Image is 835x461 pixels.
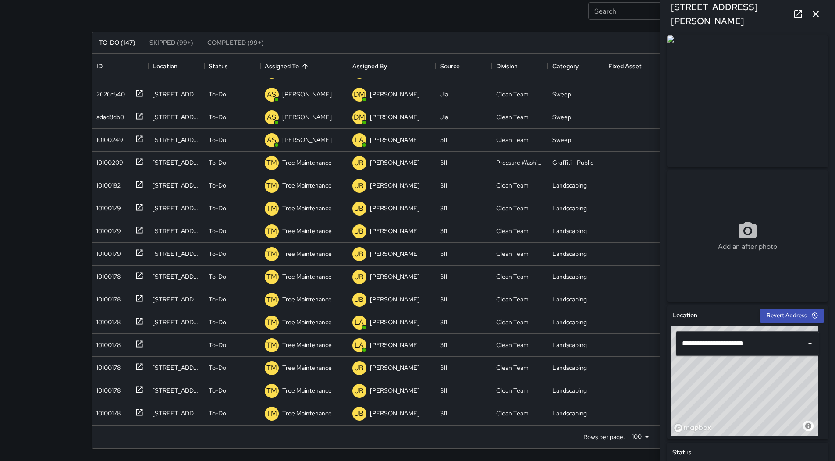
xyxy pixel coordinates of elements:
[370,295,419,304] p: [PERSON_NAME]
[552,227,587,235] div: Landscaping
[440,113,448,121] div: Jia
[440,227,447,235] div: 311
[370,181,419,190] p: [PERSON_NAME]
[267,135,276,145] p: AS
[209,135,226,144] p: To-Do
[370,113,419,121] p: [PERSON_NAME]
[93,269,121,281] div: 10100178
[266,363,277,373] p: TM
[153,90,200,99] div: 300 Gough Street
[209,386,226,395] p: To-Do
[496,340,529,349] div: Clean Team
[267,89,276,100] p: AS
[629,430,652,443] div: 100
[548,54,604,78] div: Category
[352,54,387,78] div: Assigned By
[153,386,200,395] div: 193 Franklin Street
[440,386,447,395] div: 311
[282,318,332,326] p: Tree Maintenance
[93,132,123,144] div: 10100249
[93,337,121,349] div: 10100178
[153,249,200,258] div: 90 McAllister Street
[282,409,332,418] p: Tree Maintenance
[552,272,587,281] div: Landscaping
[282,363,332,372] p: Tree Maintenance
[153,409,200,418] div: 155 Hickory Street
[266,294,277,305] p: TM
[266,249,277,259] p: TM
[496,113,529,121] div: Clean Team
[440,90,448,99] div: Jia
[552,54,579,78] div: Category
[496,272,529,281] div: Clean Team
[355,203,364,214] p: JB
[282,227,332,235] p: Tree Maintenance
[266,317,277,328] p: TM
[496,295,529,304] div: Clean Team
[200,32,271,53] button: Completed (99+)
[209,363,226,372] p: To-Do
[436,54,492,78] div: Source
[440,363,447,372] div: 311
[266,340,277,351] p: TM
[209,272,226,281] p: To-Do
[552,181,587,190] div: Landscaping
[93,314,121,326] div: 10100178
[93,177,121,190] div: 10100182
[209,318,226,326] p: To-Do
[496,204,529,213] div: Clean Team
[440,318,447,326] div: 311
[552,249,587,258] div: Landscaping
[440,54,460,78] div: Source
[355,386,364,396] p: JB
[440,204,447,213] div: 311
[370,272,419,281] p: [PERSON_NAME]
[370,158,419,167] p: [PERSON_NAME]
[153,295,200,304] div: 612 McAllister Street
[355,158,364,168] p: JB
[93,109,124,121] div: adad8db0
[496,409,529,418] div: Clean Team
[552,386,587,395] div: Landscaping
[93,200,121,213] div: 10100179
[93,405,121,418] div: 10100178
[267,112,276,123] p: AS
[92,54,148,78] div: ID
[265,54,299,78] div: Assigned To
[266,226,277,237] p: TM
[93,86,125,99] div: 2626c540
[153,54,178,78] div: Location
[209,249,226,258] p: To-Do
[355,294,364,305] p: JB
[492,54,548,78] div: Division
[440,409,447,418] div: 311
[209,158,226,167] p: To-Do
[440,249,447,258] div: 311
[93,291,121,304] div: 10100178
[354,112,365,123] p: DM
[355,363,364,373] p: JB
[266,181,277,191] p: TM
[440,340,447,349] div: 311
[153,181,200,190] div: 20 12th Street
[370,227,419,235] p: [PERSON_NAME]
[92,32,142,53] button: To-Do (147)
[299,60,311,72] button: Sort
[496,363,529,372] div: Clean Team
[355,181,364,191] p: JB
[370,90,419,99] p: [PERSON_NAME]
[370,340,419,349] p: [PERSON_NAME]
[93,223,121,235] div: 10100179
[282,204,332,213] p: Tree Maintenance
[266,386,277,396] p: TM
[153,272,200,281] div: 501 Van Ness Avenue
[355,340,364,351] p: LA
[209,181,226,190] p: To-Do
[440,135,447,144] div: 311
[209,340,226,349] p: To-Do
[282,135,332,144] p: [PERSON_NAME]
[282,272,332,281] p: Tree Maintenance
[370,204,419,213] p: [PERSON_NAME]
[552,318,587,326] div: Landscaping
[282,158,332,167] p: Tree Maintenance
